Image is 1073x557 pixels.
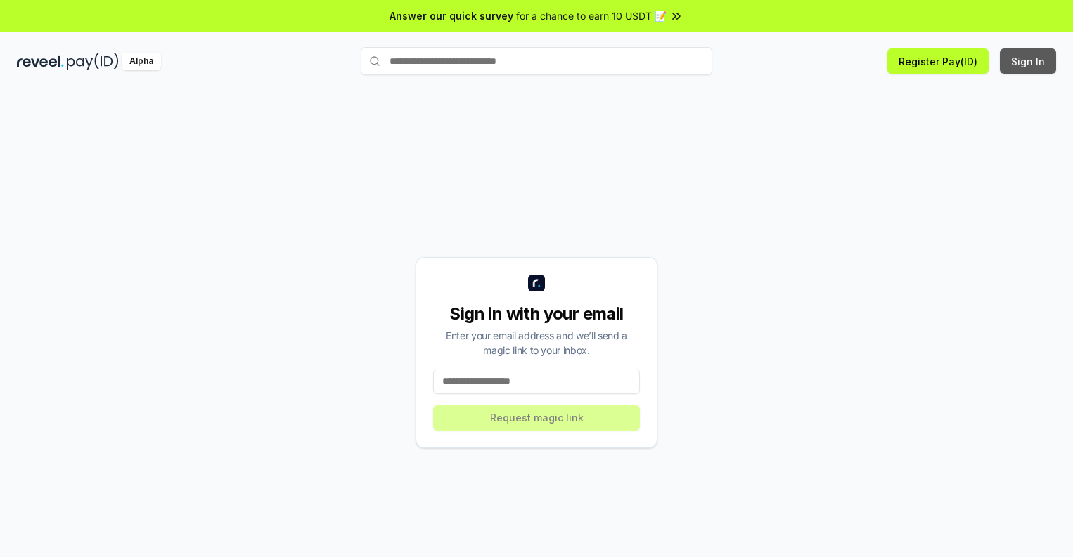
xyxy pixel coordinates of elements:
[528,275,545,291] img: logo_small
[390,8,513,23] span: Answer our quick survey
[887,48,989,74] button: Register Pay(ID)
[122,53,161,70] div: Alpha
[433,303,640,325] div: Sign in with your email
[1000,48,1056,74] button: Sign In
[516,8,667,23] span: for a chance to earn 10 USDT 📝
[17,53,64,70] img: reveel_dark
[67,53,119,70] img: pay_id
[433,328,640,358] div: Enter your email address and we’ll send a magic link to your inbox.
